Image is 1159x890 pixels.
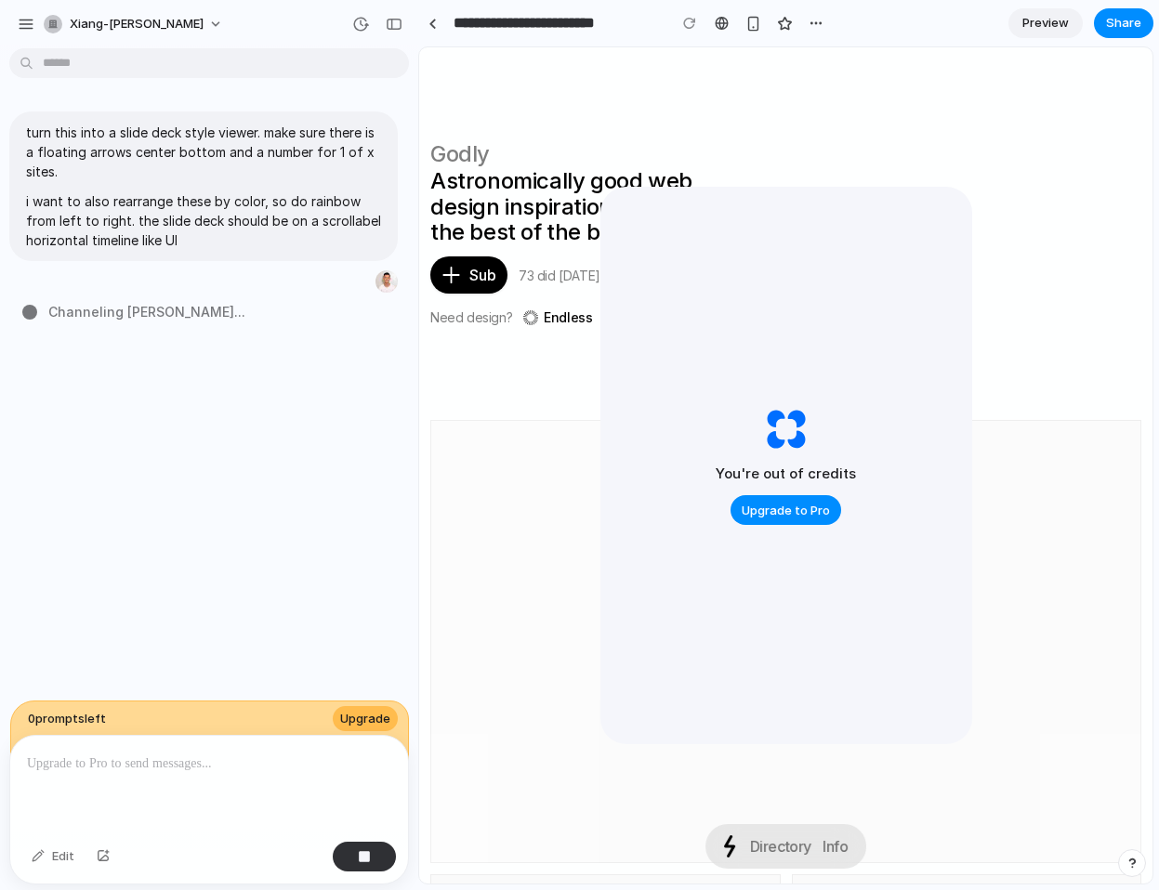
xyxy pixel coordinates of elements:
button: Share [1094,8,1153,38]
span: xiang-[PERSON_NAME] [70,15,204,33]
span: Upgrade [340,710,390,728]
button: Sub [11,209,88,246]
span: Channeling [PERSON_NAME] ... [48,302,245,321]
h2: You're out of credits [716,464,856,485]
a: Endless [99,257,180,283]
p: i want to also rearrange these by color, so do rainbow from left to right. the slide deck should ... [26,191,381,250]
span: Need design? [11,257,93,283]
a: Directory [331,789,392,809]
button: xiang-[PERSON_NAME] [36,9,232,39]
p: turn this into a slide deck style viewer. make sure there is a floating arrows center bottom and ... [26,123,381,181]
span: 0 prompt s left [28,710,106,728]
span: 73 did [DATE] [99,220,181,236]
span: Sub [50,217,77,238]
a: Info [403,789,428,809]
a: Preview [1008,8,1083,38]
span: Preview [1022,14,1069,33]
span: Upgrade to Pro [742,502,830,520]
button: Upgrade to Pro [731,495,841,525]
h1: Godly [11,93,279,121]
p: Astronomically good web design inspiration. Only the best of the best. [11,121,279,198]
span: Share [1106,14,1141,33]
button: Upgrade [333,706,398,732]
